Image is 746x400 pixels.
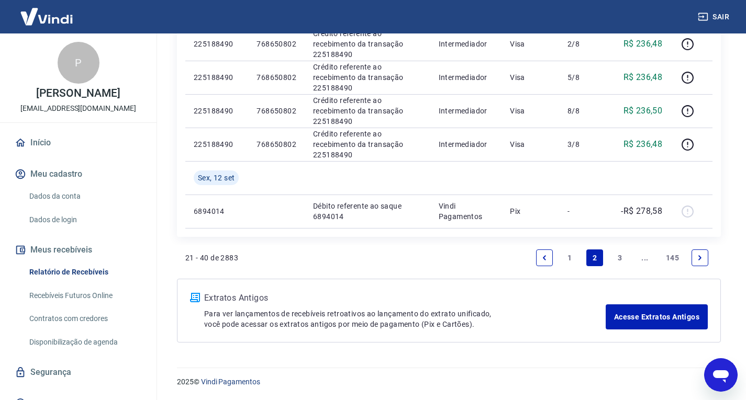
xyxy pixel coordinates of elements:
[25,308,144,329] a: Contratos com credores
[704,358,738,392] iframe: Botão para abrir a janela de mensagens
[567,106,598,116] p: 8/8
[25,285,144,306] a: Recebíveis Futuros Online
[25,209,144,231] a: Dados de login
[13,361,144,384] a: Segurança
[204,292,606,304] p: Extratos Antigos
[201,378,260,386] a: Vindi Pagamentos
[611,249,628,266] a: Page 3
[567,72,598,83] p: 5/8
[190,293,200,302] img: ícone
[561,249,578,266] a: Page 1
[177,376,721,387] p: 2025 ©
[510,106,551,116] p: Visa
[439,39,493,49] p: Intermediador
[257,72,296,83] p: 768650802
[313,201,422,222] p: Débito referente ao saque 6894014
[194,206,240,216] p: 6894014
[194,139,240,150] p: 225188490
[510,206,551,216] p: Pix
[13,163,144,186] button: Meu cadastro
[439,201,493,222] p: Vindi Pagamentos
[623,138,663,151] p: R$ 236,48
[439,139,493,150] p: Intermediador
[510,139,551,150] p: Visa
[567,206,598,216] p: -
[662,249,683,266] a: Page 145
[58,42,99,84] div: P
[567,39,598,49] p: 2/8
[439,106,493,116] p: Intermediador
[313,28,422,60] p: Crédito referente ao recebimento da transação 225188490
[510,39,551,49] p: Visa
[696,7,733,27] button: Sair
[313,95,422,127] p: Crédito referente ao recebimento da transação 225188490
[692,249,708,266] a: Next page
[20,103,136,114] p: [EMAIL_ADDRESS][DOMAIN_NAME]
[257,106,296,116] p: 768650802
[257,139,296,150] p: 768650802
[623,71,663,84] p: R$ 236,48
[13,1,81,32] img: Vindi
[510,72,551,83] p: Visa
[198,173,235,183] span: Sex, 12 set
[36,88,120,99] p: [PERSON_NAME]
[621,205,662,218] p: -R$ 278,58
[536,249,553,266] a: Previous page
[13,131,144,154] a: Início
[13,238,144,261] button: Meus recebíveis
[532,245,712,270] ul: Pagination
[606,304,708,329] a: Acesse Extratos Antigos
[313,129,422,160] p: Crédito referente ao recebimento da transação 225188490
[194,72,240,83] p: 225188490
[194,39,240,49] p: 225188490
[25,186,144,207] a: Dados da conta
[257,39,296,49] p: 768650802
[25,261,144,283] a: Relatório de Recebíveis
[567,139,598,150] p: 3/8
[623,38,663,50] p: R$ 236,48
[637,249,653,266] a: Jump forward
[25,332,144,353] a: Disponibilização de agenda
[439,72,493,83] p: Intermediador
[185,253,238,263] p: 21 - 40 de 2883
[204,308,606,329] p: Para ver lançamentos de recebíveis retroativos ao lançamento do extrato unificado, você pode aces...
[623,105,663,117] p: R$ 236,50
[313,62,422,93] p: Crédito referente ao recebimento da transação 225188490
[586,249,603,266] a: Page 2 is your current page
[194,106,240,116] p: 225188490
